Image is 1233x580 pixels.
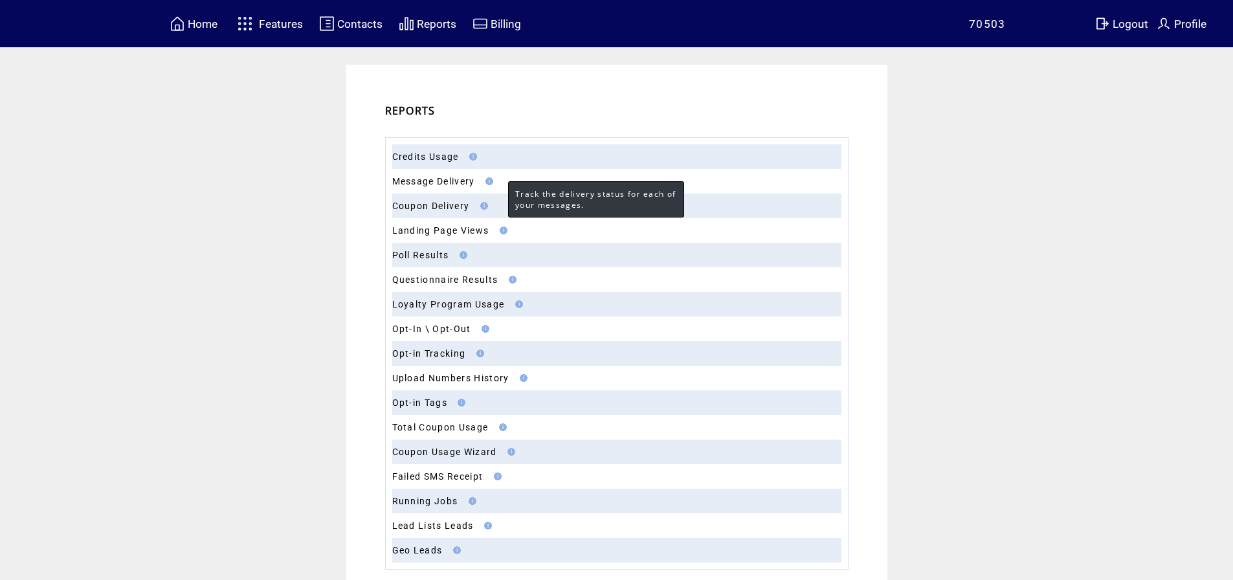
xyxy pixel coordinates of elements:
a: Coupon Usage Wizard [392,447,497,457]
img: help.gif [449,546,461,554]
img: help.gif [516,374,528,382]
span: Features [259,17,303,30]
a: Loyalty Program Usage [392,299,505,309]
img: help.gif [495,423,507,431]
img: help.gif [496,227,507,234]
img: help.gif [454,399,465,407]
span: Reports [417,17,456,30]
a: Landing Page Views [392,225,489,236]
a: Credits Usage [392,151,459,162]
a: Opt-In \ Opt-Out [392,324,471,334]
img: help.gif [465,497,476,505]
a: Lead Lists Leads [392,520,474,531]
img: profile.svg [1156,16,1172,32]
img: help.gif [478,325,489,333]
img: help.gif [505,276,517,284]
img: features.svg [234,13,256,34]
img: help.gif [511,300,523,308]
img: help.gif [482,177,493,185]
img: help.gif [480,522,492,530]
a: Features [232,11,305,36]
a: Opt-in Tracking [392,348,466,359]
a: Questionnaire Results [392,274,498,285]
span: Profile [1174,17,1206,30]
span: REPORTS [385,104,436,118]
span: Track the delivery status for each of your messages. [515,188,676,210]
a: Message Delivery [392,176,475,186]
span: 70503 [969,17,1006,30]
img: home.svg [170,16,185,32]
span: Billing [491,17,521,30]
a: Poll Results [392,250,449,260]
span: Home [188,17,217,30]
span: Logout [1113,17,1148,30]
a: Reports [397,14,458,34]
a: Opt-in Tags [392,397,448,408]
img: help.gif [465,153,477,161]
img: chart.svg [399,16,414,32]
a: Billing [471,14,523,34]
img: help.gif [504,448,515,456]
a: Home [168,14,219,34]
img: help.gif [476,202,488,210]
img: exit.svg [1094,16,1110,32]
a: Logout [1093,14,1154,34]
a: Profile [1154,14,1208,34]
img: help.gif [490,473,502,480]
span: Contacts [337,17,383,30]
a: Upload Numbers History [392,373,509,383]
a: Running Jobs [392,496,458,506]
img: creidtcard.svg [472,16,488,32]
a: Contacts [317,14,384,34]
a: Coupon Delivery [392,201,470,211]
img: help.gif [472,350,484,357]
img: contacts.svg [319,16,335,32]
img: help.gif [456,251,467,259]
a: Failed SMS Receipt [392,471,483,482]
a: Total Coupon Usage [392,422,489,432]
a: Geo Leads [392,545,443,555]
